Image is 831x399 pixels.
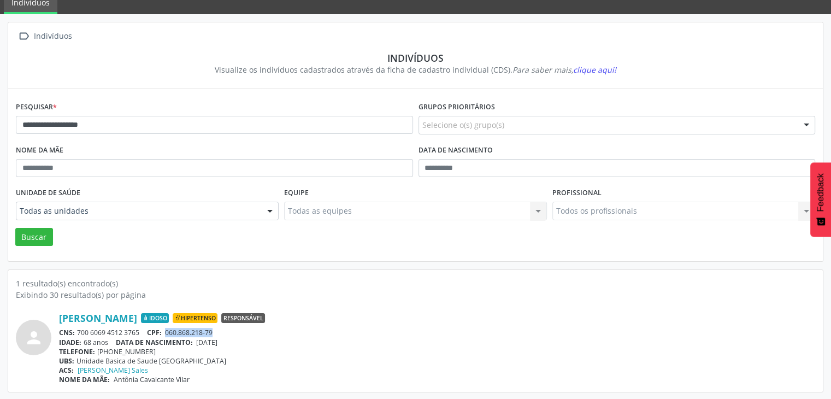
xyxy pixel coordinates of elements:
span: [DATE] [196,338,217,347]
span: 060.868.218-79 [165,328,213,337]
button: Feedback - Mostrar pesquisa [810,162,831,237]
a:  Indivíduos [16,28,74,44]
a: [PERSON_NAME] [59,312,137,324]
i: person [24,328,44,348]
div: 700 6069 4512 3765 [59,328,815,337]
span: Hipertenso [173,313,217,323]
a: [PERSON_NAME] Sales [78,366,148,375]
label: Data de nascimento [419,142,493,159]
div: [PHONE_NUMBER] [59,347,815,356]
i:  [16,28,32,44]
button: Buscar [15,228,53,247]
label: Nome da mãe [16,142,63,159]
label: Unidade de saúde [16,185,80,202]
span: NOME DA MÃE: [59,375,110,384]
div: Unidade Basica de Saude [GEOGRAPHIC_DATA] [59,356,815,366]
div: Indivíduos [32,28,74,44]
div: Visualize os indivíduos cadastrados através da ficha de cadastro individual (CDS). [23,64,808,75]
span: IDADE: [59,338,81,347]
span: CPF: [147,328,162,337]
span: Feedback [816,173,826,212]
span: clique aqui! [573,64,616,75]
span: Antônia Cavalcante Vilar [114,375,190,384]
span: Selecione o(s) grupo(s) [422,119,504,131]
div: 68 anos [59,338,815,347]
span: Idoso [141,313,169,323]
span: ACS: [59,366,74,375]
div: 1 resultado(s) encontrado(s) [16,278,815,289]
label: Pesquisar [16,99,57,116]
label: Grupos prioritários [419,99,495,116]
div: Exibindo 30 resultado(s) por página [16,289,815,301]
div: Indivíduos [23,52,808,64]
span: DATA DE NASCIMENTO: [116,338,193,347]
span: CNS: [59,328,75,337]
span: UBS: [59,356,74,366]
label: Equipe [284,185,309,202]
span: TELEFONE: [59,347,95,356]
label: Profissional [552,185,602,202]
i: Para saber mais, [512,64,616,75]
span: Responsável [221,313,265,323]
span: Todas as unidades [20,206,256,216]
